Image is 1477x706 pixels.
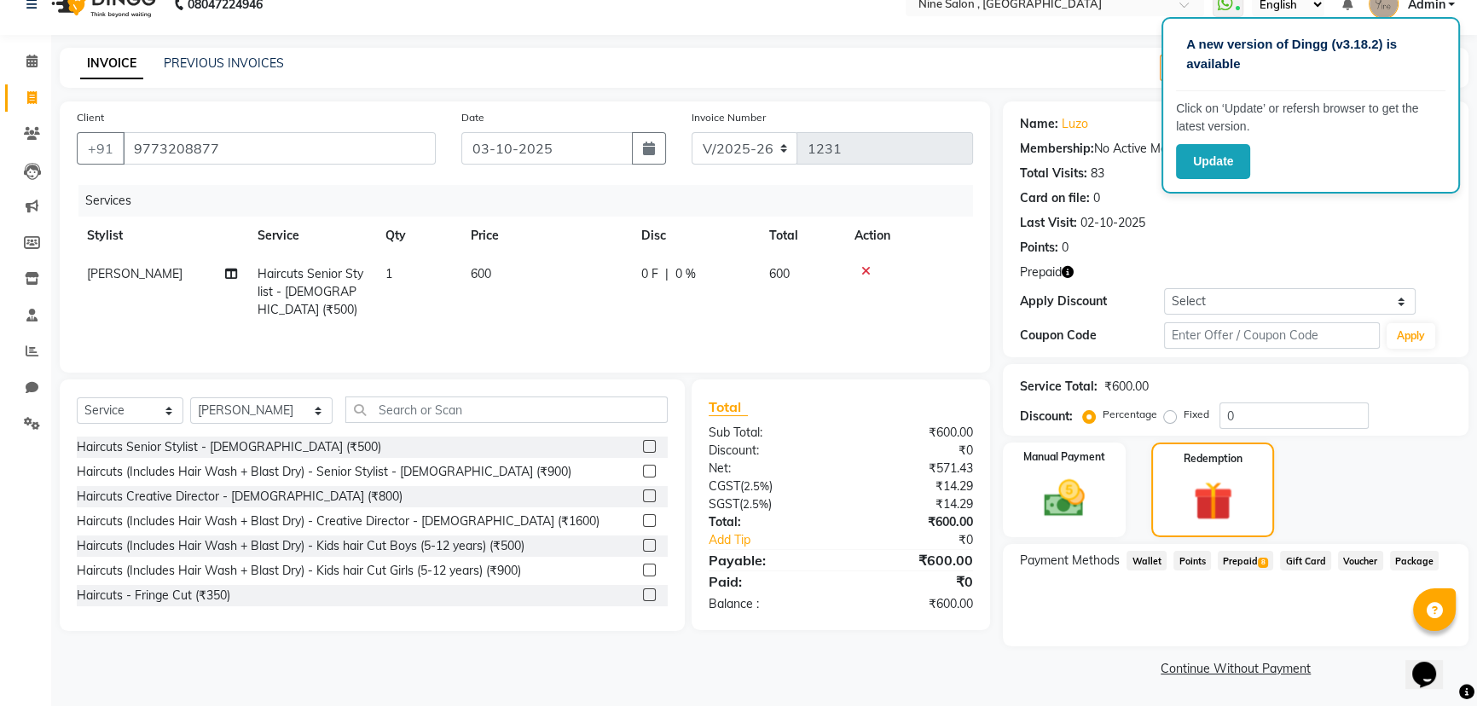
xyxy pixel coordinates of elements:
span: Payment Methods [1020,552,1120,570]
span: Gift Card [1280,551,1331,570]
span: Prepaid [1020,263,1062,281]
span: 600 [769,266,790,281]
iframe: chat widget [1405,638,1460,689]
div: Card on file: [1020,189,1090,207]
label: Redemption [1184,451,1242,466]
th: Service [247,217,375,255]
input: Search by Name/Mobile/Email/Code [123,132,436,165]
div: ₹600.00 [1104,378,1149,396]
div: Haircuts (Includes Hair Wash + Blast Dry) - Creative Director - [DEMOGRAPHIC_DATA] (₹1600) [77,512,599,530]
span: Wallet [1127,551,1167,570]
input: Enter Offer / Coupon Code [1164,322,1380,349]
th: Action [844,217,973,255]
label: Fixed [1184,407,1209,422]
div: Total: [696,513,841,531]
div: ₹14.29 [841,477,986,495]
div: Points: [1020,239,1058,257]
span: Package [1390,551,1439,570]
div: Total Visits: [1020,165,1087,182]
div: ₹600.00 [841,550,986,570]
span: [PERSON_NAME] [87,266,182,281]
div: ₹0 [841,571,986,592]
div: Haircuts - Fringe Cut (₹350) [77,587,230,605]
div: Net: [696,460,841,477]
p: A new version of Dingg (v3.18.2) is available [1186,35,1435,73]
img: _cash.svg [1031,475,1098,522]
th: Total [759,217,844,255]
div: ₹571.43 [841,460,986,477]
div: Last Visit: [1020,214,1077,232]
div: ₹0 [841,442,986,460]
div: Haircuts (Includes Hair Wash + Blast Dry) - Senior Stylist - [DEMOGRAPHIC_DATA] (₹900) [77,463,571,481]
span: 600 [471,266,491,281]
div: Services [78,185,986,217]
div: Haircuts (Includes Hair Wash + Blast Dry) - Kids hair Cut Girls (5-12 years) (₹900) [77,562,521,580]
div: ₹600.00 [841,595,986,613]
a: Add Tip [696,531,866,549]
div: ( ) [696,495,841,513]
button: Update [1176,144,1250,179]
div: Discount: [696,442,841,460]
div: Haircuts (Includes Hair Wash + Blast Dry) - Kids hair Cut Boys (5-12 years) (₹500) [77,537,524,555]
th: Disc [631,217,759,255]
div: ₹600.00 [841,513,986,531]
div: 02-10-2025 [1080,214,1145,232]
div: ₹0 [865,531,986,549]
span: Voucher [1338,551,1383,570]
a: PREVIOUS INVOICES [164,55,284,71]
div: Membership: [1020,140,1094,158]
th: Price [460,217,631,255]
div: 83 [1091,165,1104,182]
div: Balance : [696,595,841,613]
div: Name: [1020,115,1058,133]
div: ₹14.29 [841,495,986,513]
div: Discount: [1020,408,1073,425]
span: 2.5% [743,497,768,511]
img: _gift.svg [1181,477,1245,525]
button: Apply [1387,323,1435,349]
div: Haircuts Senior Stylist - [DEMOGRAPHIC_DATA] (₹500) [77,438,381,456]
span: Total [709,398,748,416]
span: 0 % [675,265,696,283]
a: INVOICE [80,49,143,79]
a: Luzo [1062,115,1088,133]
div: Service Total: [1020,378,1098,396]
span: 2.5% [744,479,769,493]
span: 1 [385,266,392,281]
p: Click on ‘Update’ or refersh browser to get the latest version. [1176,100,1445,136]
span: Points [1173,551,1211,570]
span: Prepaid [1218,551,1273,570]
th: Qty [375,217,460,255]
span: SGST [709,496,739,512]
label: Percentage [1103,407,1157,422]
div: Paid: [696,571,841,592]
span: 0 F [641,265,658,283]
div: Sub Total: [696,424,841,442]
label: Manual Payment [1023,449,1105,465]
label: Client [77,110,104,125]
div: ( ) [696,477,841,495]
div: No Active Membership [1020,140,1451,158]
span: CGST [709,478,740,494]
th: Stylist [77,217,247,255]
span: | [665,265,669,283]
div: Apply Discount [1020,292,1164,310]
div: 0 [1062,239,1069,257]
div: Payable: [696,550,841,570]
label: Invoice Number [692,110,766,125]
span: 8 [1258,558,1267,568]
span: Haircuts Senior Stylist - [DEMOGRAPHIC_DATA] (₹500) [258,266,363,317]
div: 0 [1093,189,1100,207]
label: Date [461,110,484,125]
div: Coupon Code [1020,327,1164,344]
div: Haircuts Creative Director - [DEMOGRAPHIC_DATA] (₹800) [77,488,403,506]
button: Create New [1160,55,1258,81]
button: +91 [77,132,125,165]
input: Search or Scan [345,396,668,423]
a: Continue Without Payment [1006,660,1465,678]
div: ₹600.00 [841,424,986,442]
